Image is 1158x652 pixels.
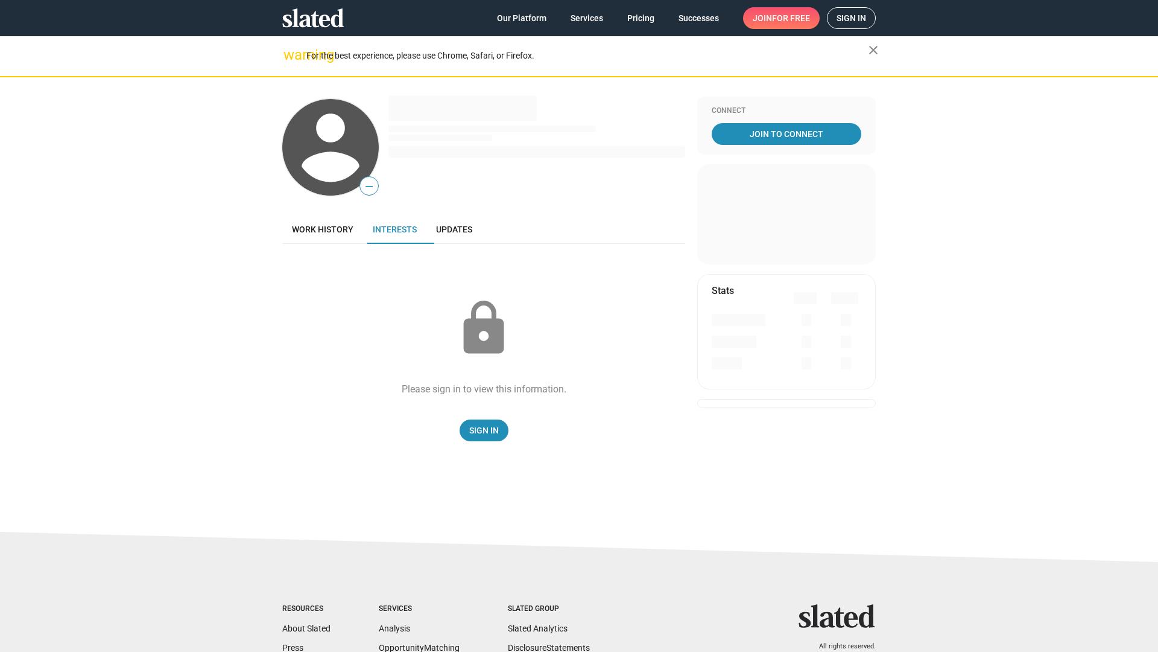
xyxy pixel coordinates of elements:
[508,624,568,633] a: Slated Analytics
[292,225,353,234] span: Work history
[669,7,729,29] a: Successes
[772,7,810,29] span: for free
[753,7,810,29] span: Join
[837,8,866,28] span: Sign in
[561,7,613,29] a: Services
[460,420,508,441] a: Sign In
[306,48,868,64] div: For the best experience, please use Chrome, Safari, or Firefox.
[571,7,603,29] span: Services
[426,215,482,244] a: Updates
[402,383,566,395] div: Please sign in to view this information.
[679,7,719,29] span: Successes
[487,7,556,29] a: Our Platform
[379,604,460,614] div: Services
[508,604,590,614] div: Slated Group
[712,284,734,297] mat-card-title: Stats
[627,7,654,29] span: Pricing
[360,179,378,194] span: —
[436,225,472,234] span: Updates
[283,48,298,62] mat-icon: warning
[282,624,331,633] a: About Slated
[712,123,861,145] a: Join To Connect
[282,604,331,614] div: Resources
[866,43,881,57] mat-icon: close
[497,7,546,29] span: Our Platform
[363,215,426,244] a: Interests
[827,7,876,29] a: Sign in
[469,420,499,441] span: Sign In
[379,624,410,633] a: Analysis
[712,106,861,116] div: Connect
[714,123,859,145] span: Join To Connect
[454,298,514,359] mat-icon: lock
[618,7,664,29] a: Pricing
[743,7,820,29] a: Joinfor free
[282,215,363,244] a: Work history
[373,225,417,234] span: Interests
